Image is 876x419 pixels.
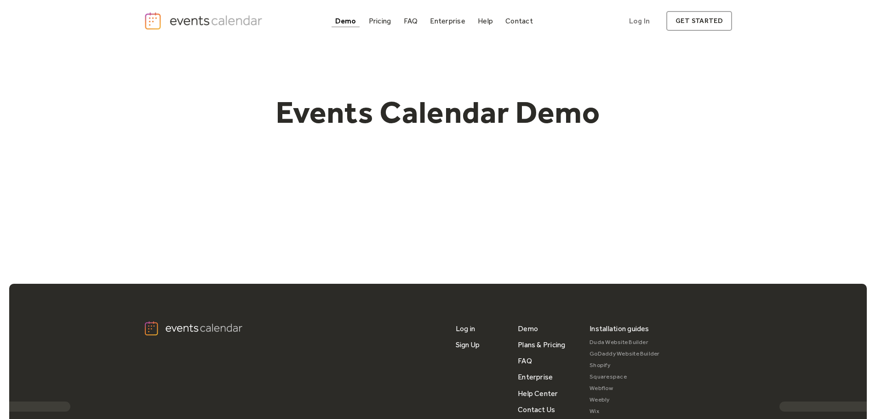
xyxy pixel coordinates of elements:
a: Demo [332,15,360,27]
div: Demo [335,18,356,23]
a: Webflow [590,383,660,394]
a: Sign Up [456,337,480,353]
a: Contact [502,15,537,27]
a: get started [666,11,732,31]
div: Installation guides [590,321,649,337]
a: Log in [456,321,475,337]
a: Help [474,15,497,27]
a: Pricing [365,15,395,27]
a: Plans & Pricing [518,337,566,353]
a: Demo [518,321,538,337]
a: Squarespace [590,371,660,383]
a: Weebly [590,394,660,406]
div: Contact [505,18,533,23]
a: Wix [590,406,660,417]
div: Enterprise [430,18,465,23]
h1: Events Calendar Demo [262,93,615,131]
a: Shopify [590,360,660,371]
a: FAQ [518,353,532,369]
a: Duda Website Builder [590,337,660,348]
a: Enterprise [518,369,553,385]
div: Pricing [369,18,391,23]
a: GoDaddy Website Builder [590,348,660,360]
a: home [144,11,265,30]
a: Contact Us [518,402,555,418]
div: Help [478,18,493,23]
div: FAQ [404,18,418,23]
a: Enterprise [426,15,469,27]
a: FAQ [400,15,422,27]
a: Log In [620,11,659,31]
a: Help Center [518,385,558,402]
